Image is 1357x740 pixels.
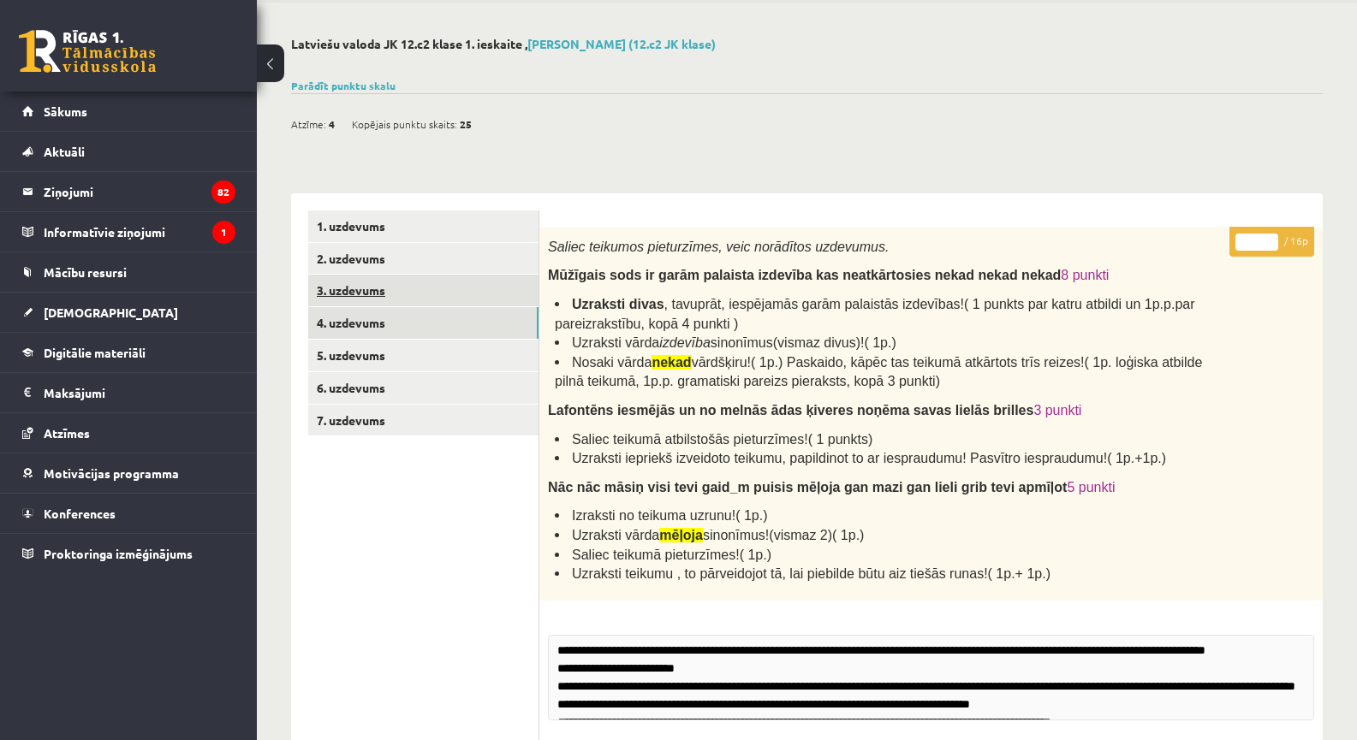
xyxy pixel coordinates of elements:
a: Informatīvie ziņojumi1 [22,212,235,252]
span: 8 punkti [1061,268,1109,282]
a: 2. uzdevums [308,243,539,275]
legend: Maksājumi [44,373,235,412]
p: / 16p [1229,227,1314,257]
legend: Informatīvie ziņojumi [44,212,235,252]
span: 3 punkti [1033,403,1081,417]
a: Mācību resursi [22,252,235,292]
a: 6. uzdevums [308,372,539,404]
a: Konferences [22,494,235,533]
span: Proktoringa izmēģinājums [44,546,193,561]
a: Motivācijas programma [22,453,235,493]
a: Proktoringa izmēģinājums [22,534,235,573]
span: Uzraksti vārda sinonīmus!(vismaz 2)( 1p.) [572,528,864,542]
span: 5 punkti [1067,480,1115,494]
span: Konferences [44,506,116,521]
a: Rīgas 1. Tālmācības vidusskola [19,30,156,73]
span: Saliec teikumā atbilstošās pieturzīmes!( 1 punkts) [572,432,872,447]
span: Kopējais punktu skaits: [352,111,457,137]
span: Atzīme: [291,111,326,137]
a: Ziņojumi82 [22,172,235,211]
a: 7. uzdevums [308,405,539,436]
a: Aktuāli [22,132,235,171]
a: Atzīmes [22,413,235,453]
span: , tavuprāt, iespējamās garām palaistās izdevības!( 1 punkts par katru atbildi un 1p.p.par pareizr... [555,297,1195,331]
span: Sākums [44,104,87,119]
a: Parādīt punktu skalu [291,79,396,92]
span: 25 [460,111,472,137]
a: Digitālie materiāli [22,333,235,372]
a: [PERSON_NAME] (12.c2 JK klase) [527,36,716,51]
span: Nosaki vārda vārdšķiru!( 1p.) Paskaido, kāpēc tas teikumā atkārtots trīs reizes!( 1p. loģiska atb... [555,355,1202,389]
span: Digitālie materiāli [44,345,146,360]
span: Uzraksti iepriekš izveidoto teikumu, papildinot to ar iespraudumu! Pasvītro iespraudumu!( 1p.+1p.) [572,451,1166,465]
a: Maksājumi [22,373,235,412]
span: Atzīmes [44,425,90,441]
a: 1. uzdevums [308,210,539,242]
span: Aktuāli [44,144,85,159]
span: Izraksti no teikuma uzrunu!( 1p.) [572,508,768,523]
a: 3. uzdevums [308,275,539,306]
span: Uzraksti vārda sinonīmus(vismaz divus)!( 1p.) [572,335,896,350]
a: [DEMOGRAPHIC_DATA] [22,293,235,332]
span: Uzraksti divas [572,297,664,311]
i: 82 [211,181,235,204]
i: izdevība [659,335,711,350]
span: 4 [329,111,335,137]
a: 4. uzdevums [308,307,539,339]
strong: mēļoja [659,528,703,542]
span: Nāc nāc māsiņ visi tevi gaid_m puisis mēļoja gan mazi gan lieli grib tevi apmīļot [548,480,1067,494]
span: Uzraksti teikumu , to pārveidojot tā, lai piebilde būtu aiz tiešās runas!( 1p.+ 1p.) [572,566,1050,581]
span: Motivācijas programma [44,465,179,481]
span: Mūžīgais sods ir garām palaista izdevība kas neatkārtosies nekad nekad nekad [548,268,1061,282]
i: 1 [212,221,235,244]
span: Saliec teikumos pieturzīmes, veic norādītos uzdevumus. [548,240,889,254]
a: Sākums [22,92,235,131]
a: 5. uzdevums [308,340,539,371]
span: [DEMOGRAPHIC_DATA] [44,305,178,320]
span: Lafontēns iesmējās un no melnās ādas ķiveres noņēma savas lielās brilles [548,403,1033,417]
strong: nekad [652,355,691,370]
span: Saliec teikumā pieturzīmes!( 1p.) [572,548,771,562]
legend: Ziņojumi [44,172,235,211]
h2: Latviešu valoda JK 12.c2 klase 1. ieskaite , [291,37,1323,51]
span: Mācību resursi [44,264,127,280]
